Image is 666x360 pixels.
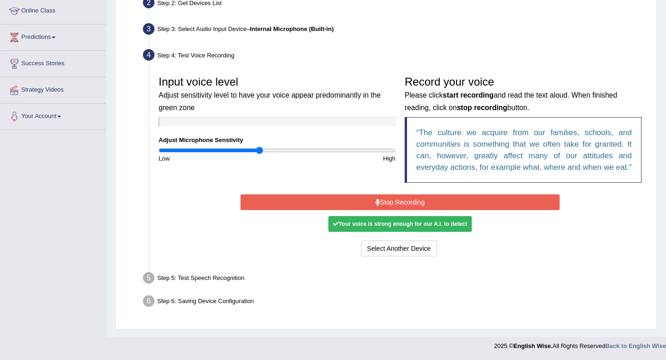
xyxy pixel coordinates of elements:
[139,269,652,290] div: Step 5: Test Speech Recognition
[277,154,400,163] div: High
[240,194,559,210] button: Stop Recording
[443,91,493,99] b: start recording
[457,104,507,112] b: stop recording
[0,104,106,127] a: Your Account
[139,20,652,41] div: Step 3: Select Audio Input Device
[250,25,333,32] b: Internal Microphone (Built-in)
[159,91,381,111] small: Adjust sensitivity level to have your voice appear predominantly in the green zone
[405,91,617,111] small: Please click and read the text aloud. When finished reading, click on button.
[328,216,472,232] div: Your voice is strong enough for our A.I. to detect
[0,25,106,48] a: Predictions
[513,342,552,349] strong: English Wise.
[159,76,395,112] h3: Input voice level
[405,76,641,112] h3: Record your voice
[416,128,632,172] q: The culture we acquire from our families, schools, and communities is something that we often tak...
[0,77,106,100] a: Strategy Videos
[154,154,277,163] div: Low
[494,337,666,350] div: 2025 © All Rights Reserved
[361,241,437,256] button: Select Another Device
[605,342,666,349] a: Back to English Wise
[139,292,652,313] div: Step 6: Saving Device Configuration
[0,51,106,74] a: Success Stories
[247,25,334,32] span: –
[159,136,243,144] label: Adjust Microphone Senstivity
[139,46,652,67] div: Step 4: Test Voice Recording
